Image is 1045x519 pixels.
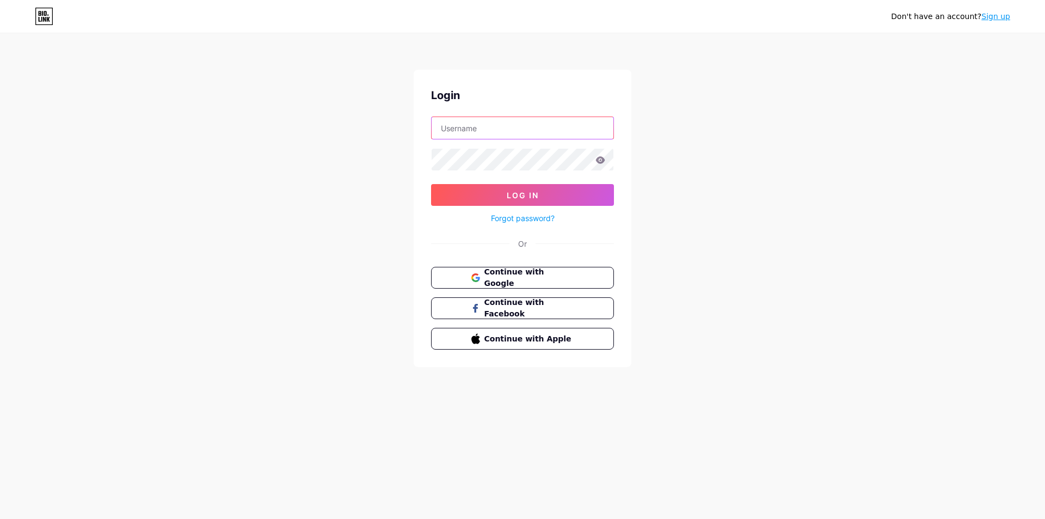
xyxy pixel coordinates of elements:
[891,11,1010,22] div: Don't have an account?
[507,191,539,200] span: Log In
[491,212,555,224] a: Forgot password?
[518,238,527,249] div: Or
[484,297,574,320] span: Continue with Facebook
[431,267,614,289] button: Continue with Google
[981,12,1010,21] a: Sign up
[484,333,574,345] span: Continue with Apple
[431,87,614,103] div: Login
[431,328,614,350] button: Continue with Apple
[431,297,614,319] button: Continue with Facebook
[432,117,613,139] input: Username
[431,184,614,206] button: Log In
[484,266,574,289] span: Continue with Google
